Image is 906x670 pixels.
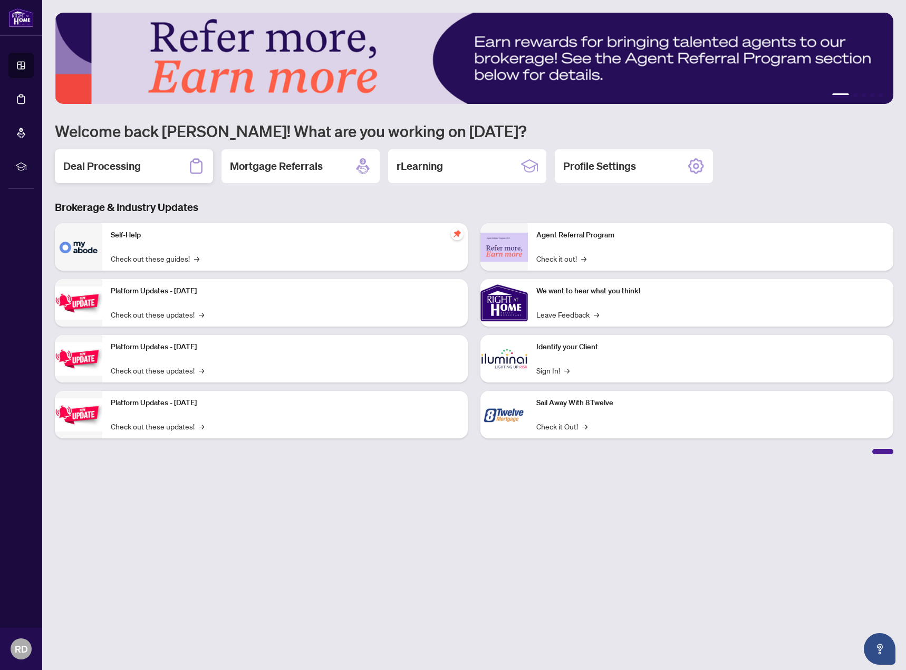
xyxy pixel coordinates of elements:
span: → [594,309,599,320]
a: Check out these guides!→ [111,253,199,264]
img: Platform Updates - June 23, 2025 [55,398,102,432]
span: RD [15,642,28,656]
img: Sail Away With 8Twelve [480,391,528,438]
span: pushpin [451,227,464,240]
button: Open asap [864,633,895,665]
span: → [564,365,570,376]
span: → [199,420,204,432]
span: → [199,365,204,376]
p: Platform Updates - [DATE] [111,341,459,353]
a: Check out these updates!→ [111,309,204,320]
a: Check it out!→ [536,253,586,264]
p: Platform Updates - [DATE] [111,285,459,297]
button: 2 [853,93,857,98]
h2: Profile Settings [563,159,636,174]
span: → [199,309,204,320]
button: 3 [862,93,866,98]
img: Platform Updates - July 8, 2025 [55,342,102,376]
h2: Deal Processing [63,159,141,174]
a: Check out these updates!→ [111,365,204,376]
img: Self-Help [55,223,102,271]
button: 5 [879,93,883,98]
a: Leave Feedback→ [536,309,599,320]
h3: Brokerage & Industry Updates [55,200,893,215]
p: Platform Updates - [DATE] [111,397,459,409]
button: 4 [870,93,874,98]
p: We want to hear what you think! [536,285,885,297]
h2: Mortgage Referrals [230,159,323,174]
p: Identify your Client [536,341,885,353]
p: Self-Help [111,229,459,241]
a: Sign In!→ [536,365,570,376]
img: We want to hear what you think! [480,279,528,327]
a: Check it Out!→ [536,420,587,432]
img: Identify your Client [480,335,528,382]
p: Agent Referral Program [536,229,885,241]
p: Sail Away With 8Twelve [536,397,885,409]
img: Agent Referral Program [480,233,528,262]
img: Platform Updates - July 21, 2025 [55,286,102,320]
img: logo [8,8,34,27]
span: → [194,253,199,264]
span: → [582,420,587,432]
a: Check out these updates!→ [111,420,204,432]
img: Slide 0 [55,13,893,104]
button: 1 [832,93,849,98]
h1: Welcome back [PERSON_NAME]! What are you working on [DATE]? [55,121,893,141]
h2: rLearning [397,159,443,174]
span: → [581,253,586,264]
